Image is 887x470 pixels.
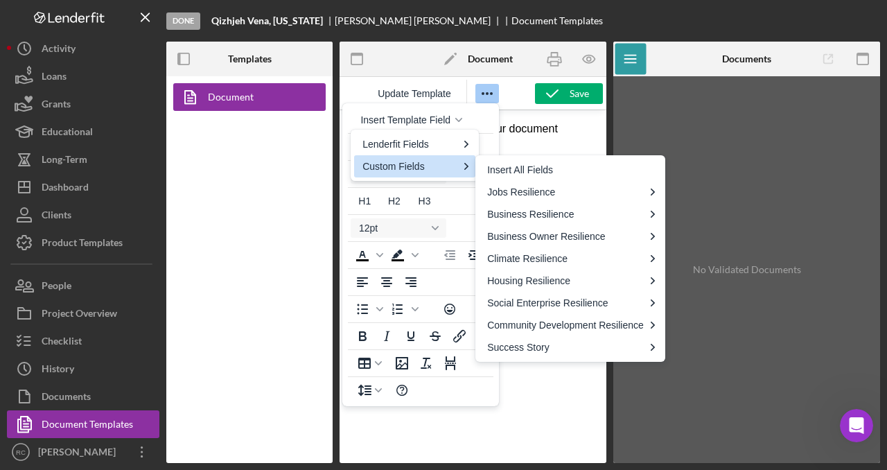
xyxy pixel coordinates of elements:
div: Custom Fields [362,158,457,175]
button: Align left [351,272,374,292]
iframe: Intercom live chat [840,409,873,442]
iframe: Rich Text Area [340,110,606,463]
span: H3 [419,195,431,207]
button: Help [390,381,414,400]
button: RC[PERSON_NAME] [7,438,159,466]
div: Dashboard [42,173,89,204]
div: Business Resilience [487,206,644,223]
b: Templates [228,53,272,64]
span: Update Template [378,88,451,99]
button: Emojis [438,299,462,319]
button: Heading 1 [351,191,379,211]
span: 12pt [359,223,427,234]
a: Educational [7,118,159,146]
button: Document Templates [7,410,159,438]
button: Reset the template to the current product template value [371,84,458,103]
a: Document [173,83,319,111]
div: Numbered list [386,299,421,319]
span: H2 [388,195,401,207]
div: Project Overview [42,299,117,331]
button: Line height [351,381,389,400]
div: Save [570,83,589,104]
div: [PERSON_NAME] [35,438,125,469]
div: Long-Term [42,146,87,177]
button: Decrease indent [438,245,462,265]
div: Document Templates [42,410,133,442]
div: Climate Resilience [487,250,644,267]
div: No Validated Documents [620,83,873,456]
div: Jobs Resilience [487,184,644,200]
div: Social Enterprise Resilience [479,292,662,314]
div: Success Story [479,336,662,358]
button: Activity [7,35,159,62]
div: Housing Resilience [487,272,644,289]
button: Project Overview [7,299,159,327]
button: Underline [399,327,423,346]
div: [PERSON_NAME] [PERSON_NAME] [335,15,502,26]
div: Success Story [487,339,644,356]
b: Qizhjeh Vena, [US_STATE] [211,15,323,26]
button: Loans [7,62,159,90]
div: Document Templates [511,15,603,26]
b: Documents [722,53,771,64]
div: Climate Resilience [479,247,662,270]
button: Insert/edit image [390,354,414,373]
div: Activity [42,35,76,66]
div: Custom Fields [354,155,475,177]
div: Business Resilience [479,203,662,225]
button: Grants [7,90,159,118]
div: Lenderfit Fields [354,133,475,155]
button: Product Templates [7,229,159,256]
div: Loans [42,62,67,94]
div: Community Development Resilience [479,314,662,336]
div: People [42,272,71,303]
button: Insert Template Field [351,110,472,130]
button: Insert/edit link [448,327,471,346]
button: People [7,272,159,299]
div: Text color Black [351,245,385,265]
div: Social Enterprise Resilience [487,295,644,311]
button: Clients [7,201,159,229]
button: Increase indent [462,245,486,265]
div: Clients [42,201,71,232]
button: Bold [351,327,374,346]
div: Background color Black [386,245,421,265]
button: Align right [399,272,423,292]
button: History [7,355,159,383]
button: Font size 12pt [351,218,446,238]
text: RC [16,449,26,456]
div: Educational [42,118,93,149]
span: H1 [359,195,371,207]
div: Jobs Resilience [479,181,662,203]
button: Italic [375,327,398,346]
div: Business Owner Resilience [487,228,644,245]
div: Documents [42,383,91,414]
button: Save [535,83,603,104]
div: Product Templates [42,229,123,260]
div: Business Owner Resilience [479,225,662,247]
div: Insert All Fields [479,159,662,181]
div: History [42,355,74,386]
button: Clear formatting [414,354,438,373]
button: Page Break [439,354,462,373]
div: Insert All Fields [487,162,656,178]
span: Insert Template Field [361,114,451,125]
div: Bullet list [351,299,385,319]
button: Long-Term [7,146,159,173]
button: Dashboard [7,173,159,201]
button: Documents [7,383,159,410]
div: Housing Resilience [479,270,662,292]
button: Strikethrough [423,327,447,346]
button: Heading 2 [380,191,410,211]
